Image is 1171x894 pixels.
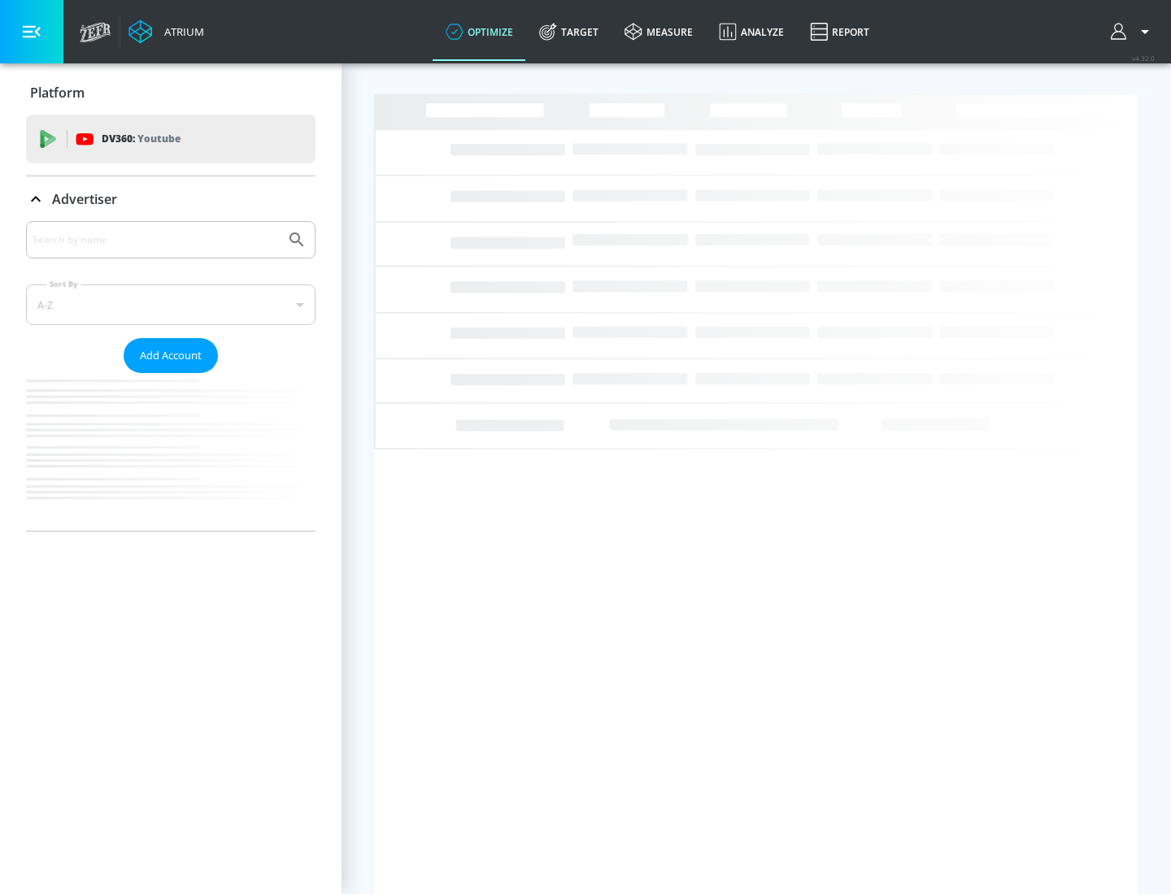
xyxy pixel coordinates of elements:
div: Advertiser [26,221,316,531]
div: Atrium [158,24,204,39]
a: measure [612,2,706,61]
button: Add Account [124,338,218,373]
p: Youtube [137,130,181,147]
input: Search by name [33,229,279,250]
a: Target [526,2,612,61]
div: Platform [26,70,316,115]
p: Advertiser [52,190,117,208]
a: Analyze [706,2,797,61]
div: DV360: Youtube [26,115,316,163]
p: Platform [30,84,85,102]
div: Advertiser [26,176,316,222]
a: optimize [433,2,526,61]
a: Report [797,2,882,61]
label: Sort By [46,279,81,289]
nav: list of Advertiser [26,373,316,531]
a: Atrium [128,20,204,44]
div: A-Z [26,284,316,325]
span: v 4.32.0 [1132,54,1155,63]
span: Add Account [140,346,202,365]
p: DV360: [102,130,181,148]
